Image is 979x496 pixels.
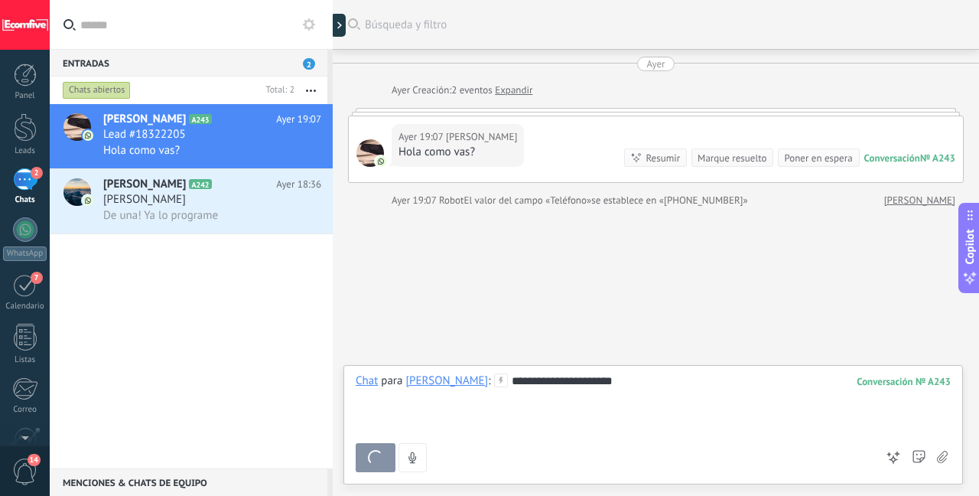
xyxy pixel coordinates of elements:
span: Lead #18322205 [103,127,186,142]
div: Ayer [392,83,412,98]
div: Ayer [646,57,665,71]
img: icon [83,130,93,141]
div: Listas [3,355,47,365]
div: Calendario [3,302,47,312]
img: com.amocrm.amocrmwa.svg [376,156,386,167]
span: De una! Ya lo programe [103,208,218,223]
div: Chats abiertos [63,81,131,100]
span: [PERSON_NAME] [103,112,186,127]
a: avataricon[PERSON_NAME]A242Ayer 18:36[PERSON_NAME]De una! Ya lo programe [50,169,333,233]
div: 243 [857,375,951,388]
img: icon [83,195,93,206]
span: 2 [31,167,43,179]
span: Búsqueda y filtro [365,18,964,32]
span: se establece en «[PHONE_NUMBER]» [591,193,748,208]
div: Panel [3,91,47,101]
a: Expandir [495,83,532,98]
span: 7 [31,272,43,284]
div: Poner en espera [784,151,852,165]
div: Ayer 19:07 [392,193,439,208]
div: Correo [3,405,47,415]
span: 2 eventos [451,83,492,98]
div: Sara Hernández T. [405,374,488,387]
span: 2 [303,58,315,70]
div: Conversación [864,152,920,165]
span: A242 [189,179,211,189]
div: Entradas [50,49,327,77]
span: [PERSON_NAME] [103,192,186,207]
div: № A243 [920,152,955,165]
span: Sara Hernández T. [356,139,384,167]
a: avataricon[PERSON_NAME]A243Ayer 19:07Lead #18322205Hola como vas? [50,104,333,168]
div: Hola como vas? [398,145,517,160]
div: Mostrar [330,14,346,37]
div: Creación: [392,83,532,98]
span: A243 [189,114,211,124]
span: Robot [439,194,463,207]
div: Ayer 19:07 [398,129,446,145]
div: Chats [3,195,47,205]
div: WhatsApp [3,246,47,261]
div: Resumir [646,151,680,165]
span: para [381,374,402,389]
div: Total: 2 [260,83,294,98]
span: [PERSON_NAME] [103,177,186,192]
span: Ayer 18:36 [276,177,321,192]
span: Copilot [962,230,977,265]
div: Marque resuelto [698,151,766,165]
div: Menciones & Chats de equipo [50,468,327,496]
a: [PERSON_NAME] [884,193,955,208]
span: Ayer 19:07 [276,112,321,127]
span: : [488,374,490,389]
span: El valor del campo «Teléfono» [463,193,591,208]
span: Hola como vas? [103,143,180,158]
span: Sara Hernández T. [446,129,517,145]
div: Leads [3,146,47,156]
span: 14 [28,454,41,466]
